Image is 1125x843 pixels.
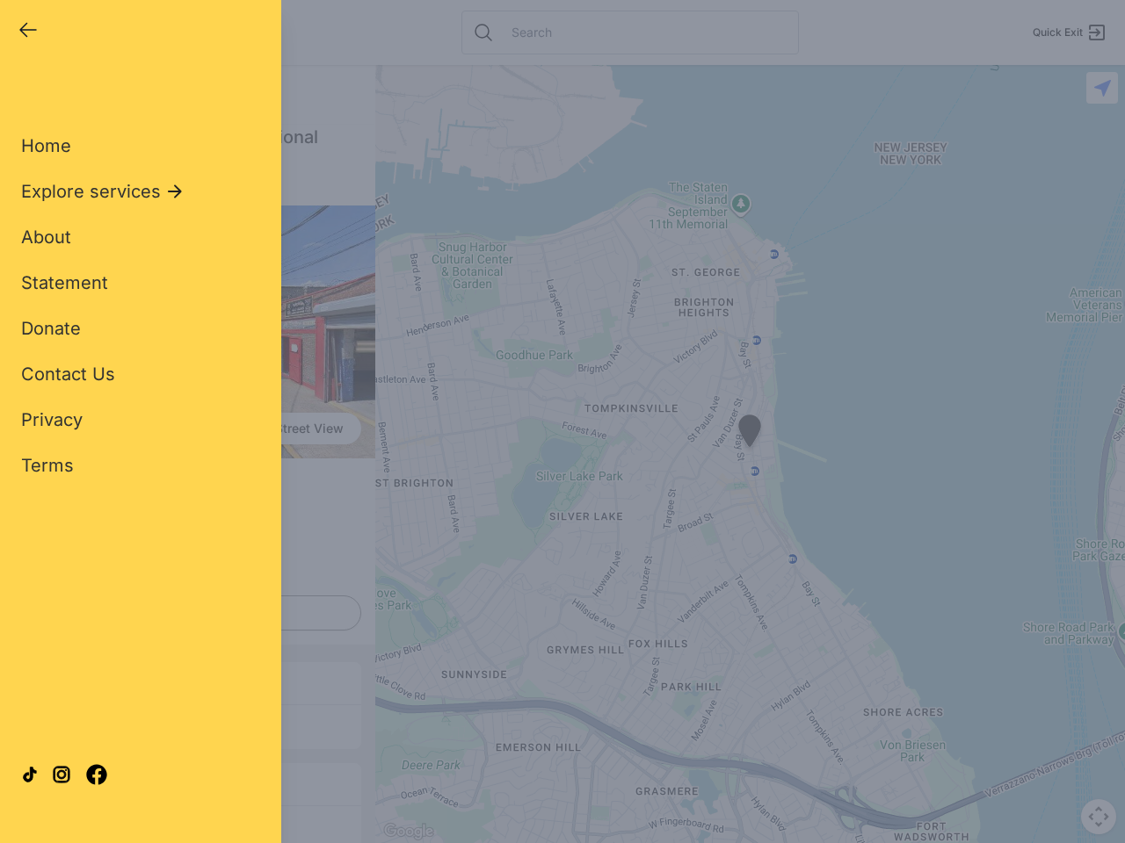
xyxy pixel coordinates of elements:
button: Explore services [21,179,185,204]
span: Explore services [21,179,161,204]
a: Contact Us [21,362,115,386]
a: About [21,225,71,249]
a: Privacy [21,407,83,432]
span: Statement [21,272,108,293]
span: Privacy [21,409,83,430]
span: Terms [21,455,74,476]
span: Home [21,135,71,156]
span: Donate [21,318,81,339]
a: Donate [21,316,81,341]
span: Contact Us [21,364,115,385]
a: Statement [21,270,108,295]
span: About [21,227,71,248]
a: Home [21,133,71,158]
a: Terms [21,453,74,478]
